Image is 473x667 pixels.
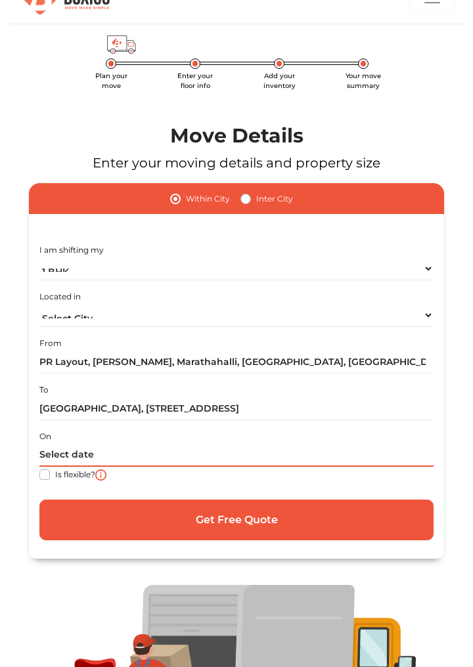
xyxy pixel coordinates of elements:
[95,72,127,90] span: Plan your move
[39,351,434,374] input: Locality
[177,72,213,90] span: Enter your floor info
[39,397,434,420] input: Locality
[186,191,230,207] label: Within City
[39,431,51,442] label: On
[39,244,104,256] label: I am shifting my
[39,444,434,467] input: Select date
[39,500,434,540] input: Get Free Quote
[39,337,62,349] label: From
[19,153,454,173] p: Enter your moving details and property size
[39,291,81,303] label: Located in
[95,469,106,481] img: i
[39,384,49,396] label: To
[263,72,296,90] span: Add your inventory
[256,191,293,207] label: Inter City
[55,467,95,481] label: Is flexible?
[346,72,381,90] span: Your move summary
[19,124,454,148] h1: Move Details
